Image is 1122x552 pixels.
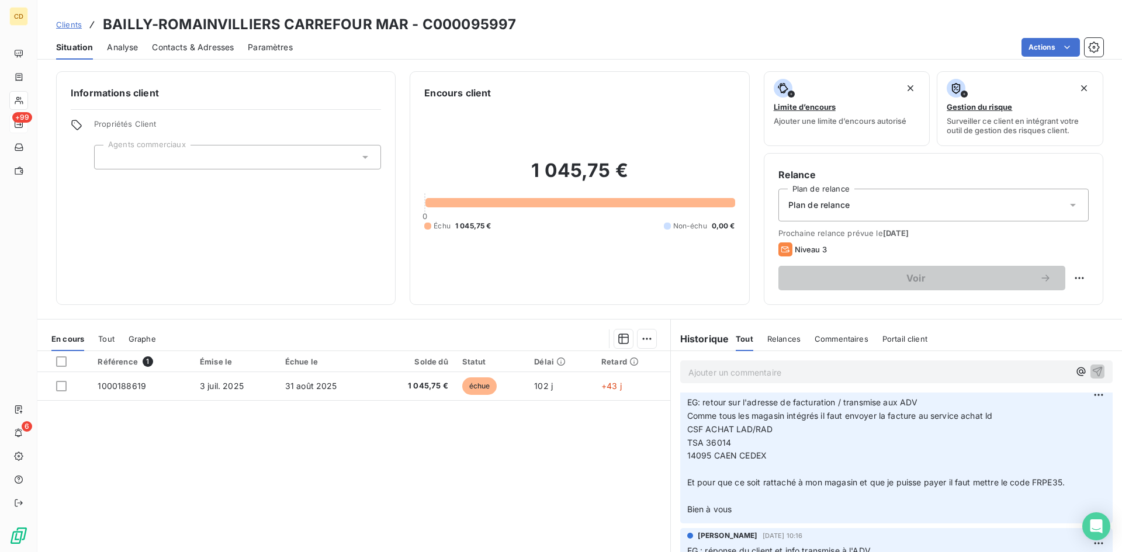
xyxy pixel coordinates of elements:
[788,199,850,211] span: Plan de relance
[152,41,234,53] span: Contacts & Adresses
[382,380,448,392] span: 1 045,75 €
[98,356,186,367] div: Référence
[882,334,927,343] span: Portail client
[774,102,836,112] span: Limite d’encours
[462,377,497,395] span: échue
[687,424,773,434] span: CSF ACHAT LAD/RAD
[1021,38,1080,57] button: Actions
[424,86,491,100] h6: Encours client
[698,530,758,541] span: [PERSON_NAME]
[129,334,156,343] span: Graphe
[248,41,293,53] span: Paramètres
[107,41,138,53] span: Analyse
[9,7,28,26] div: CD
[285,381,337,391] span: 31 août 2025
[382,357,448,366] div: Solde dû
[687,438,731,447] span: TSA 36014
[462,357,521,366] div: Statut
[1082,512,1110,540] div: Open Intercom Messenger
[792,273,1040,283] span: Voir
[687,477,1065,487] span: Et pour que ce soit rattaché à mon magasin et que je puisse payer il faut mettre le code FRPE35.
[12,112,32,123] span: +99
[103,14,516,35] h3: BAILLY-ROMAINVILLIERS CARREFOUR MAR - C000095997
[9,526,28,545] img: Logo LeanPay
[423,211,427,221] span: 0
[22,421,32,432] span: 6
[71,86,381,100] h6: Informations client
[424,159,735,194] h2: 1 045,75 €
[104,152,113,162] input: Ajouter une valeur
[815,334,868,343] span: Commentaires
[200,357,271,366] div: Émise le
[534,381,553,391] span: 102 j
[778,266,1065,290] button: Voir
[712,221,735,231] span: 0,00 €
[947,102,1012,112] span: Gestion du risque
[98,334,115,343] span: Tout
[767,334,801,343] span: Relances
[937,71,1103,146] button: Gestion du risqueSurveiller ce client en intégrant votre outil de gestion des risques client.
[285,357,368,366] div: Échue le
[778,228,1089,238] span: Prochaine relance prévue le
[883,228,909,238] span: [DATE]
[143,356,153,367] span: 1
[200,381,244,391] span: 3 juil. 2025
[56,41,93,53] span: Situation
[98,381,146,391] span: 1000188619
[51,334,84,343] span: En cours
[687,504,732,514] span: Bien à vous
[687,450,767,460] span: 14095 CAEN CEDEX
[94,119,381,136] span: Propriétés Client
[601,381,622,391] span: +43 j
[534,357,587,366] div: Délai
[673,221,707,231] span: Non-échu
[795,245,827,254] span: Niveau 3
[763,532,803,539] span: [DATE] 10:16
[434,221,451,231] span: Échu
[764,71,930,146] button: Limite d’encoursAjouter une limite d’encours autorisé
[56,19,82,30] a: Clients
[601,357,663,366] div: Retard
[671,332,729,346] h6: Historique
[947,116,1093,135] span: Surveiller ce client en intégrant votre outil de gestion des risques client.
[455,221,491,231] span: 1 045,75 €
[736,334,753,343] span: Tout
[687,397,993,421] span: EG: retour sur l'adresse de facturation / transmise aux ADV Comme tous les magasin intégrés il fa...
[778,168,1089,182] h6: Relance
[774,116,906,126] span: Ajouter une limite d’encours autorisé
[56,20,82,29] span: Clients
